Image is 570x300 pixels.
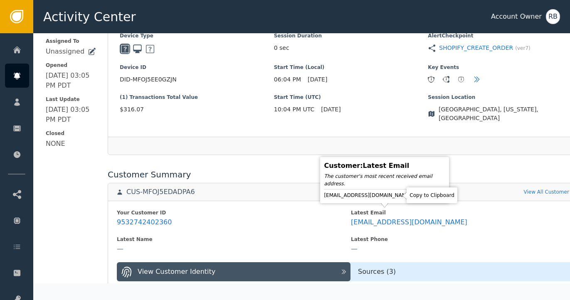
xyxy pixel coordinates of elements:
div: Latest Name [117,236,351,243]
span: Start Time (UTC) [274,93,428,101]
span: 0 sec [274,44,289,52]
div: View Customer Identity [138,267,215,277]
div: NONE [46,139,65,149]
span: $316.07 [120,105,274,114]
div: [DATE] 03:05 PM PDT [46,71,96,91]
span: (1) Transactions Total Value [120,93,274,101]
div: Account Owner [491,12,542,22]
div: Customer : Latest Email [324,161,445,171]
span: Device Type [120,32,274,39]
button: View Customer Identity [117,262,350,281]
span: 10:04 PM UTC [274,105,315,114]
div: Unassigned [46,47,84,57]
div: 1 [458,76,464,82]
div: [EMAIL_ADDRESS][DOMAIN_NAME] [324,191,445,199]
span: Activity Center [43,7,136,26]
span: Assigned To [46,37,96,45]
button: RB [546,9,560,24]
span: (ver 7 ) [515,44,530,52]
div: — [117,245,123,253]
div: 1 [428,76,434,82]
div: — [351,245,358,253]
div: 1 [443,76,449,82]
span: Last Update [46,96,96,103]
a: SHOPIFY_CREATE_ORDER [439,44,513,52]
span: [DATE] [321,105,341,114]
div: [DATE] 03:05 PM PDT [46,105,96,125]
span: DID-MFOJ5EE0GZJN [120,75,274,84]
div: [EMAIL_ADDRESS][DOMAIN_NAME] [351,218,467,226]
div: 9532742402360 [117,218,172,226]
span: Closed [46,130,96,137]
span: Start Time (Local) [274,64,428,71]
span: Opened [46,61,96,69]
span: Device ID [120,64,274,71]
div: Copy to Clipboard [409,189,455,201]
span: Session Duration [274,32,428,39]
div: The customer's most recent received email address. [324,172,445,187]
div: CUS-MFOJ5EDADPA6 [126,188,195,196]
span: 06:04 PM [274,75,301,84]
span: [DATE] [308,75,327,84]
div: Your Customer ID [117,209,351,216]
